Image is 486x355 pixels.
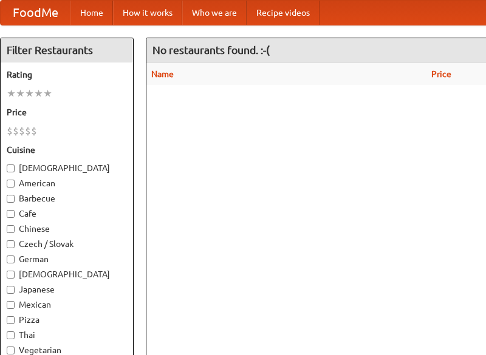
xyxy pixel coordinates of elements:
input: Pizza [7,316,15,324]
li: ★ [34,87,43,100]
input: [DEMOGRAPHIC_DATA] [7,271,15,279]
label: Barbecue [7,192,127,205]
input: Czech / Slovak [7,240,15,248]
li: $ [7,124,13,138]
input: Thai [7,331,15,339]
label: [DEMOGRAPHIC_DATA] [7,162,127,174]
li: ★ [43,87,52,100]
label: Chinese [7,223,127,235]
a: Home [70,1,113,25]
a: Name [151,69,174,79]
input: Japanese [7,286,15,294]
li: ★ [16,87,25,100]
input: German [7,255,15,263]
li: $ [13,124,19,138]
label: German [7,253,127,265]
h5: Rating [7,69,127,81]
h5: Cuisine [7,144,127,156]
li: $ [31,124,37,138]
h5: Price [7,106,127,118]
input: Cafe [7,210,15,218]
label: Pizza [7,314,127,326]
input: Vegetarian [7,347,15,354]
label: [DEMOGRAPHIC_DATA] [7,268,127,280]
li: $ [19,124,25,138]
input: Chinese [7,225,15,233]
li: ★ [25,87,34,100]
label: American [7,177,127,189]
input: Mexican [7,301,15,309]
ng-pluralize: No restaurants found. :-( [152,44,270,56]
label: Mexican [7,299,127,311]
label: Cafe [7,208,127,220]
input: American [7,180,15,188]
a: Who we are [182,1,247,25]
a: Price [431,69,451,79]
label: Czech / Slovak [7,238,127,250]
label: Japanese [7,283,127,296]
h4: Filter Restaurants [1,38,133,63]
input: Barbecue [7,195,15,203]
a: FoodMe [1,1,70,25]
li: $ [25,124,31,138]
a: Recipe videos [247,1,320,25]
li: ★ [7,87,16,100]
a: How it works [113,1,182,25]
label: Thai [7,329,127,341]
input: [DEMOGRAPHIC_DATA] [7,164,15,172]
